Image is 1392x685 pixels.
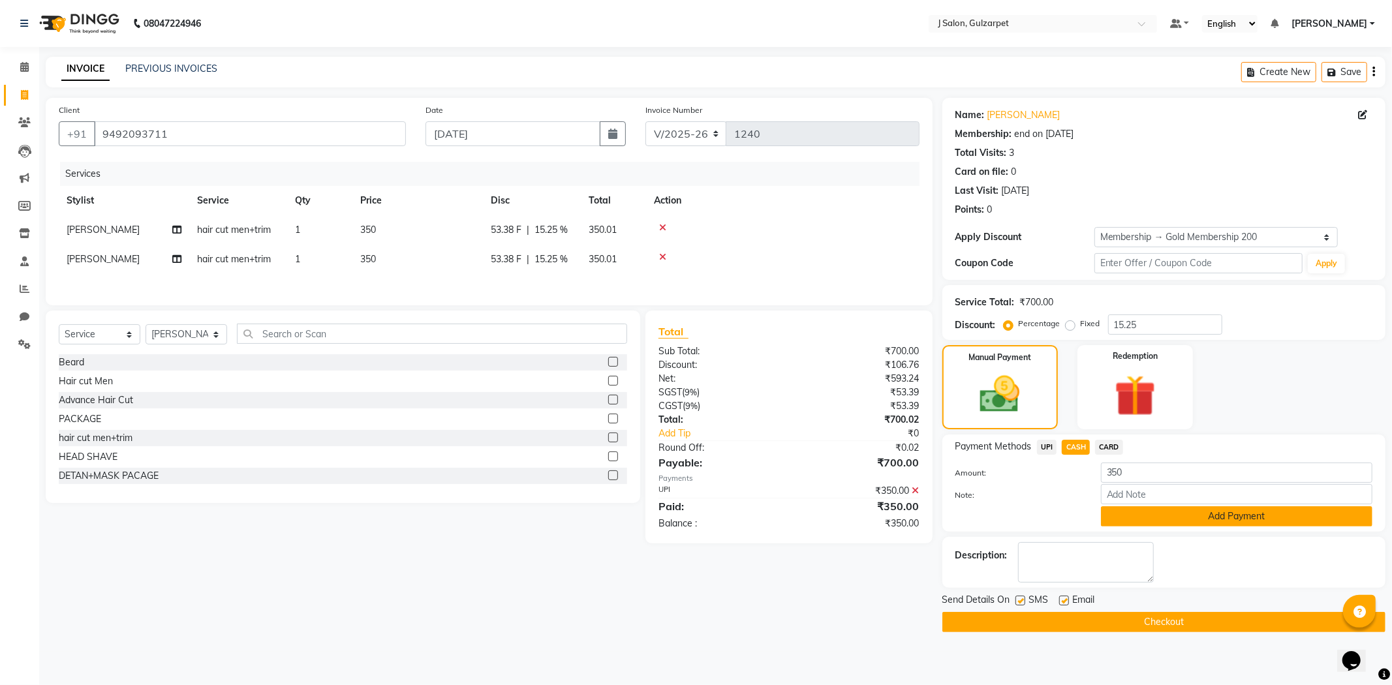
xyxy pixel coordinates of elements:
span: Send Details On [942,593,1010,609]
span: Total [658,325,688,339]
span: hair cut men+trim [197,224,271,236]
span: 15.25 % [534,223,568,237]
div: Service Total: [955,296,1015,309]
th: Total [581,186,646,215]
span: CASH [1062,440,1090,455]
div: UPI [649,484,789,498]
div: Membership: [955,127,1012,141]
label: Manual Payment [968,352,1031,363]
div: ₹700.00 [1020,296,1054,309]
div: Total Visits: [955,146,1007,160]
div: ₹350.00 [789,517,929,530]
span: 1 [295,224,300,236]
th: Action [646,186,920,215]
div: ₹700.00 [789,455,929,470]
div: ( ) [649,386,789,399]
button: Add Payment [1101,506,1372,526]
span: 350 [360,224,376,236]
b: 08047224946 [144,5,201,42]
input: Enter Offer / Coupon Code [1094,253,1303,273]
span: [PERSON_NAME] [1291,17,1367,31]
div: Net: [649,372,789,386]
span: 15.25 % [534,252,568,266]
div: hair cut men+trim [59,431,132,445]
span: | [527,252,529,266]
th: Service [189,186,287,215]
span: hair cut men+trim [197,253,271,265]
button: Apply [1308,254,1345,273]
span: 9% [685,387,697,397]
label: Amount: [946,467,1091,479]
div: Name: [955,108,985,122]
div: Services [60,162,929,186]
div: 3 [1010,146,1015,160]
span: | [527,223,529,237]
div: ₹700.02 [789,413,929,427]
div: Card on file: [955,165,1009,179]
th: Stylist [59,186,189,215]
div: ₹350.00 [789,498,929,514]
div: Advance Hair Cut [59,393,133,407]
img: logo [33,5,123,42]
label: Client [59,104,80,116]
img: _cash.svg [967,371,1032,418]
span: 1 [295,253,300,265]
div: Payable: [649,455,789,470]
div: ₹350.00 [789,484,929,498]
div: Discount: [955,318,996,332]
span: 350 [360,253,376,265]
div: Points: [955,203,985,217]
div: Total: [649,413,789,427]
div: Last Visit: [955,184,999,198]
span: [PERSON_NAME] [67,224,140,236]
span: CARD [1095,440,1123,455]
span: Email [1073,593,1095,609]
div: ₹106.76 [789,358,929,372]
span: [PERSON_NAME] [67,253,140,265]
span: SGST [658,386,682,398]
div: Apply Discount [955,230,1094,244]
button: Save [1322,62,1367,82]
input: Add Note [1101,484,1372,504]
div: ₹593.24 [789,372,929,386]
span: Payment Methods [955,440,1032,453]
span: CGST [658,400,683,412]
div: Beard [59,356,84,369]
input: Amount [1101,463,1372,483]
div: Discount: [649,358,789,372]
div: PACKAGE [59,412,101,426]
a: Add Tip [649,427,812,440]
span: SMS [1029,593,1049,609]
input: Search by Name/Mobile/Email/Code [94,121,406,146]
th: Disc [483,186,581,215]
div: Hair cut Men [59,374,113,388]
div: ₹0 [812,427,929,440]
div: [DATE] [1002,184,1030,198]
label: Invoice Number [645,104,702,116]
div: Balance : [649,517,789,530]
a: [PERSON_NAME] [987,108,1060,122]
div: DETAN+MASK PACAGE [59,469,159,483]
iframe: chat widget [1337,633,1379,672]
button: Checkout [942,612,1385,632]
div: Payments [658,473,920,484]
label: Redemption [1113,350,1158,362]
div: HEAD SHAVE [59,450,117,464]
span: 53.38 F [491,252,521,266]
div: Round Off: [649,441,789,455]
span: 350.01 [589,253,617,265]
button: Create New [1241,62,1316,82]
div: ( ) [649,399,789,413]
span: 350.01 [589,224,617,236]
a: INVOICE [61,57,110,81]
span: 9% [685,401,698,411]
label: Fixed [1081,318,1100,329]
label: Date [425,104,443,116]
span: UPI [1037,440,1057,455]
a: PREVIOUS INVOICES [125,63,217,74]
div: Paid: [649,498,789,514]
label: Note: [946,489,1091,501]
th: Qty [287,186,352,215]
div: ₹0.02 [789,441,929,455]
div: ₹700.00 [789,344,929,358]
